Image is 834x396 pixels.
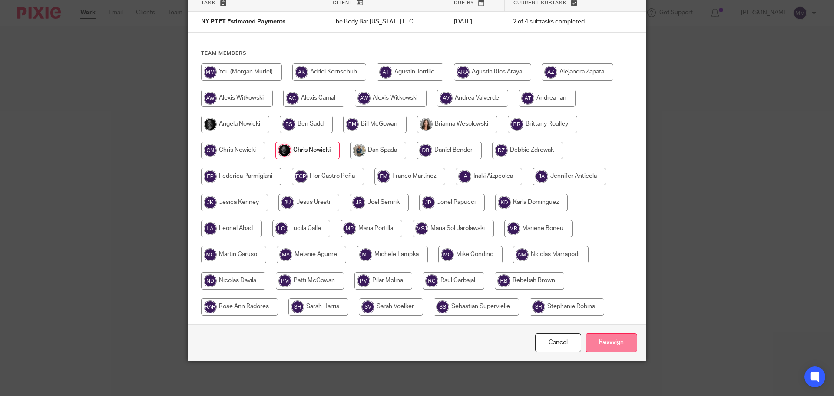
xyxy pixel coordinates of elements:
[332,17,436,26] p: The Body Bar [US_STATE] LLC
[504,12,614,33] td: 2 of 4 subtasks completed
[201,0,216,5] span: Task
[454,17,496,26] p: [DATE]
[454,0,474,5] span: Due by
[201,50,633,57] h4: Team members
[535,333,581,352] a: Close this dialog window
[586,333,637,352] input: Reassign
[201,19,285,25] span: NY PTET Estimated Payments
[513,0,567,5] span: Current subtask
[333,0,353,5] span: Client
